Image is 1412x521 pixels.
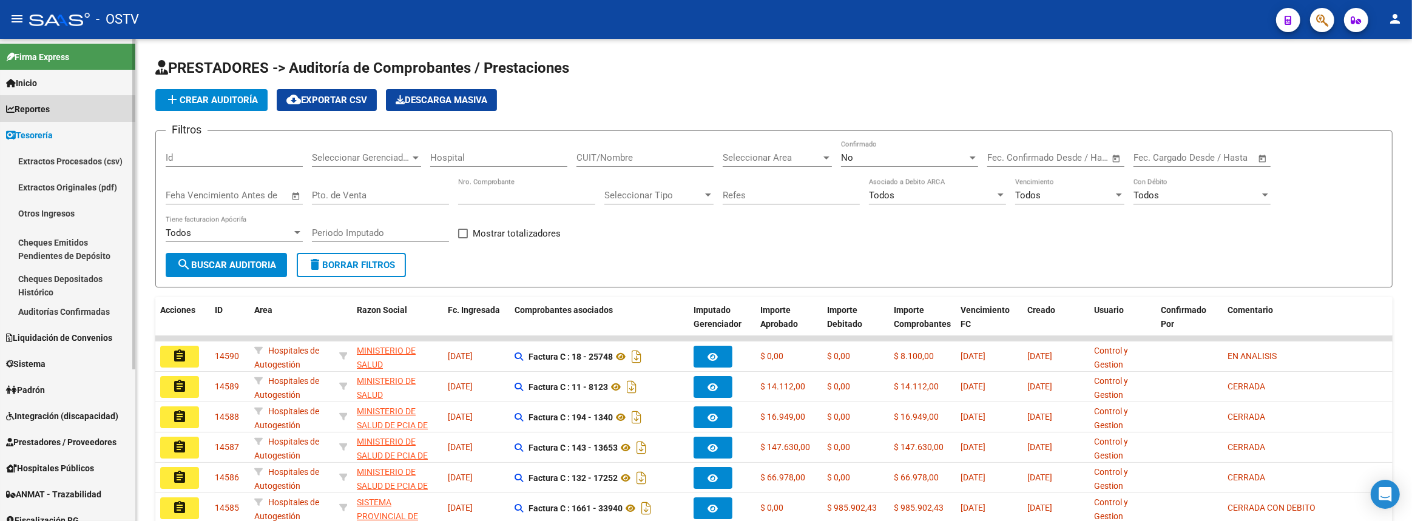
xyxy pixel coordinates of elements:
[1228,412,1265,422] span: CERRADA
[6,488,101,501] span: ANMAT - Trazabilidad
[604,190,703,201] span: Seleccionar Tipo
[961,472,985,482] span: [DATE]
[869,190,894,201] span: Todos
[386,89,497,111] button: Descarga Masiva
[155,297,210,351] datatable-header-cell: Acciones
[6,383,45,397] span: Padrón
[155,59,569,76] span: PRESTADORES -> Auditoría de Comprobantes / Prestaciones
[357,467,428,505] span: MINISTERIO DE SALUD DE PCIA DE BSAS
[760,305,798,329] span: Importe Aprobado
[894,412,939,422] span: $ 16.949,00
[841,152,853,163] span: No
[1094,406,1134,471] span: Control y Gestion Hospitales Públicos (OSTV)
[689,297,755,351] datatable-header-cell: Imputado Gerenciador
[894,382,939,391] span: $ 14.112,00
[254,305,272,315] span: Area
[624,377,640,397] i: Descargar documento
[1228,305,1273,315] span: Comentario
[529,503,623,513] strong: Factura C : 1661 - 33940
[1133,152,1183,163] input: Fecha inicio
[6,462,94,475] span: Hospitales Públicos
[827,382,850,391] span: $ 0,00
[215,472,239,482] span: 14586
[386,89,497,111] app-download-masive: Descarga masiva de comprobantes (adjuntos)
[473,226,561,241] span: Mostrar totalizadores
[827,351,850,361] span: $ 0,00
[827,442,850,452] span: $ 0,00
[312,152,410,163] span: Seleccionar Gerenciador
[961,382,985,391] span: [DATE]
[894,305,951,329] span: Importe Comprobantes
[1027,305,1055,315] span: Creado
[510,297,689,351] datatable-header-cell: Comprobantes asociados
[6,129,53,142] span: Tesorería
[694,305,741,329] span: Imputado Gerenciador
[357,406,428,444] span: MINISTERIO DE SALUD DE PCIA DE BSAS
[822,297,889,351] datatable-header-cell: Importe Debitado
[1228,472,1265,482] span: CERRADA
[172,379,187,394] mat-icon: assignment
[6,103,50,116] span: Reportes
[165,92,180,107] mat-icon: add
[215,305,223,315] span: ID
[443,297,510,351] datatable-header-cell: Fc. Ingresada
[1228,503,1316,513] span: CERRADA CON DEBITO
[633,438,649,457] i: Descargar documento
[529,352,613,361] strong: Factura C : 18 - 25748
[6,409,118,423] span: Integración (discapacidad)
[1027,382,1052,391] span: [DATE]
[165,95,258,106] span: Crear Auditoría
[166,227,191,238] span: Todos
[357,374,438,400] div: - 30999257182
[633,468,649,488] i: Descargar documento
[760,382,805,391] span: $ 14.112,00
[160,305,195,315] span: Acciones
[961,442,985,452] span: [DATE]
[177,260,276,271] span: Buscar Auditoria
[629,408,644,427] i: Descargar documento
[1228,351,1277,361] span: EN ANALISIS
[961,305,1010,329] span: Vencimiento FC
[254,497,319,521] span: Hospitales de Autogestión
[6,435,117,449] span: Prestadores / Proveedores
[6,50,69,64] span: Firma Express
[357,346,416,369] span: MINISTERIO DE SALUD
[1388,12,1402,26] mat-icon: person
[889,297,956,351] datatable-header-cell: Importe Comprobantes
[1110,152,1124,166] button: Open calendar
[1228,382,1265,391] span: CERRADA
[1022,297,1089,351] datatable-header-cell: Creado
[1371,480,1400,509] div: Open Intercom Messenger
[448,351,473,361] span: [DATE]
[827,503,877,513] span: $ 985.902,43
[286,95,367,106] span: Exportar CSV
[1015,190,1041,201] span: Todos
[1027,351,1052,361] span: [DATE]
[894,351,934,361] span: $ 8.100,00
[215,351,239,361] span: 14590
[352,297,443,351] datatable-header-cell: Razon Social
[6,331,112,345] span: Liquidación de Convenios
[894,503,944,513] span: $ 985.902,43
[177,257,191,272] mat-icon: search
[760,472,805,482] span: $ 66.978,00
[956,297,1022,351] datatable-header-cell: Vencimiento FC
[215,442,239,452] span: 14587
[1094,346,1134,411] span: Control y Gestion Hospitales Públicos (OSTV)
[1027,503,1052,513] span: [DATE]
[172,440,187,454] mat-icon: assignment
[1194,152,1252,163] input: Fecha fin
[1094,376,1134,441] span: Control y Gestion Hospitales Públicos (OSTV)
[1161,305,1206,329] span: Confirmado Por
[308,260,395,271] span: Borrar Filtros
[894,472,939,482] span: $ 66.978,00
[357,405,438,430] div: - 30626983398
[827,472,850,482] span: $ 0,00
[760,351,783,361] span: $ 0,00
[760,442,810,452] span: $ 147.630,00
[529,382,608,392] strong: Factura C : 11 - 8123
[172,500,187,515] mat-icon: assignment
[961,412,985,422] span: [DATE]
[172,349,187,363] mat-icon: assignment
[357,437,428,474] span: MINISTERIO DE SALUD DE PCIA DE BSAS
